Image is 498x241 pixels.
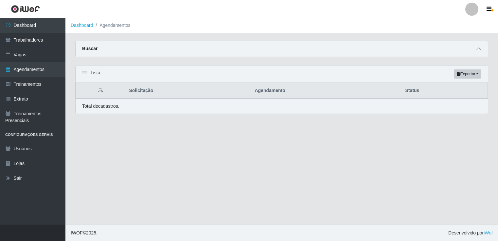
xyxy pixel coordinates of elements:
[448,230,493,236] span: Desenvolvido por
[454,69,481,79] button: Exportar
[71,230,83,235] span: IWOF
[82,46,98,51] strong: Buscar
[82,103,119,110] p: Total de cadastros.
[76,65,488,83] div: Lista
[251,83,401,99] th: Agendamento
[71,23,93,28] a: Dashboard
[484,230,493,235] a: iWof
[401,83,488,99] th: Status
[11,5,40,13] img: CoreUI Logo
[65,18,498,33] nav: breadcrumb
[93,22,131,29] li: Agendamentos
[125,83,251,99] th: Solicitação
[71,230,98,236] span: © 2025 .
